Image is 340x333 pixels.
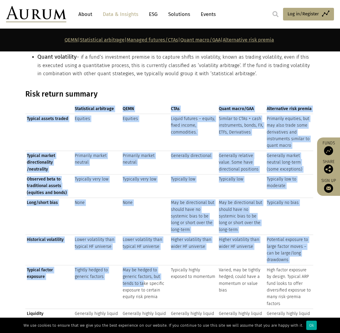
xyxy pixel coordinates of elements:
[73,265,121,309] td: Tightly hedged to generic factors
[25,114,73,151] td: Typical assets traded
[217,151,265,174] td: Generally relative value. Some have directional positions
[320,160,337,174] div: Share
[265,309,313,319] td: Generally highly liquid
[324,165,333,174] img: Share this post
[65,37,78,43] a: QEMN
[121,235,169,265] td: Lower volatility than typical HF universe
[146,9,161,20] a: ESG
[320,178,337,193] a: Sign up
[265,265,313,309] td: High factor exposure by design. Typical ARP fund looks to offer diversified exposrue to many risk...
[121,151,169,174] td: Primarily market neutral
[180,37,221,43] a: Quant macro/GAA
[121,309,169,319] td: Generally highly liquid
[217,265,265,309] td: Varied, may be tightly hedged; could have a momentum or value bias
[219,106,264,112] span: Quant macro/GAA
[198,9,216,20] a: Events
[265,174,313,198] td: Typically low to moderate
[324,146,333,155] img: Access Funds
[265,151,313,174] td: Generally market neutral long-term (some exceptions)
[283,8,334,20] a: Log in/Register
[121,174,169,198] td: Typically very low
[121,265,169,309] td: May be hedged to generic factors, but tends to take specific exposure to certain equity risk premia
[25,198,73,235] td: Long/short bias
[169,235,217,265] td: Higher volatility than wider HF universe
[123,106,168,112] span: QEMN
[217,309,265,319] td: Generally highly liquid
[265,235,313,265] td: Potential exposure to large factor moves – can be large/long drawdowns
[25,309,73,319] td: Liquidity
[25,235,73,265] td: Historical volatility
[37,53,313,78] li: – if a fund’s investment premise is to capture shifts in volatility, known as trading volatility,...
[73,309,121,319] td: Generally highly liquid
[75,9,95,20] a: About
[169,174,217,198] td: Typically low
[265,198,313,235] td: Typically no bias
[169,151,217,174] td: Generally directional
[25,151,73,174] td: Typical market directionality /neutrality
[320,140,337,155] a: Funds
[127,37,178,43] a: Managed futures/CTAs
[121,198,169,235] td: None
[6,6,66,22] img: Aurum
[217,198,265,235] td: May be directional but should have no systemic bias to be long or short over the long-term
[100,9,141,20] a: Data & Insights
[121,114,169,151] td: Equities
[73,235,121,265] td: Lower volatility than typical HF universe
[217,174,265,198] td: Typically low
[217,114,265,151] td: Similar to CTAs + cash instruments, bonds, FX, ETFs, Derivatives
[73,174,121,198] td: Typically very low
[223,37,274,43] a: Alternative risk premia
[265,114,313,151] td: Primarily equities, but may also trade some derivatives and instruments similar to quant macro
[324,184,333,193] img: Sign up to our newsletter
[169,309,217,319] td: Generally highly liquid
[169,198,217,235] td: May be directional but should have no systemic bias to be long or short over the long-term
[169,265,217,309] td: Typically highly exposed to momentum
[267,106,312,112] span: Alternative risk premia
[272,11,279,17] img: search.svg
[306,321,317,330] div: Ok
[25,174,73,198] td: Observed beta to traditional assets (equities and bonds)
[169,114,217,151] td: Liquid futures – equity, fixed income, commodities.
[171,106,216,112] span: CTAs
[288,10,319,17] span: Log in/Register
[73,114,121,151] td: Equities
[65,37,274,43] strong: | | | |
[75,106,120,112] span: Statistical arbitrage
[80,37,124,43] a: Statistical arbitrage
[165,9,193,20] a: Solutions
[25,90,313,99] h3: Risk return summary
[37,54,77,60] span: Quant volatility
[217,235,265,265] td: Higher volatility than wider HF universe
[73,151,121,174] td: Primarily market neutral
[73,198,121,235] td: None
[25,265,73,309] td: Typical factor exposure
